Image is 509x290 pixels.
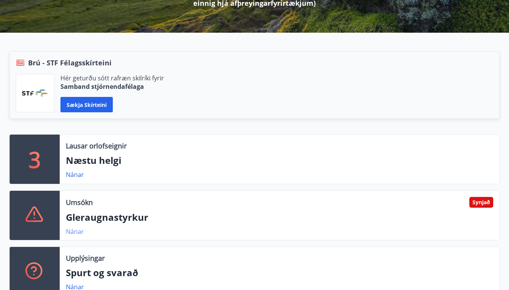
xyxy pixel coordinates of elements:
[60,97,113,112] button: Sækja skírteini
[22,90,48,97] img: vjCaq2fThgY3EUYqSgpjEiBg6WP39ov69hlhuPVN.png
[66,227,84,236] a: Nánar
[60,74,164,82] p: Hér geturðu sótt rafræn skilríki fyrir
[60,82,164,91] p: Samband stjórnendafélaga
[66,253,105,263] p: Upplýsingar
[66,170,84,179] a: Nánar
[66,197,93,207] p: Umsókn
[66,211,493,224] p: Gleraugnastyrkur
[66,154,493,167] p: Næstu helgi
[66,266,493,279] p: Spurt og svarað
[28,145,41,174] p: 3
[66,141,127,151] p: Lausar orlofseignir
[28,58,112,68] span: Brú - STF Félagsskírteini
[469,197,493,208] div: Synjað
